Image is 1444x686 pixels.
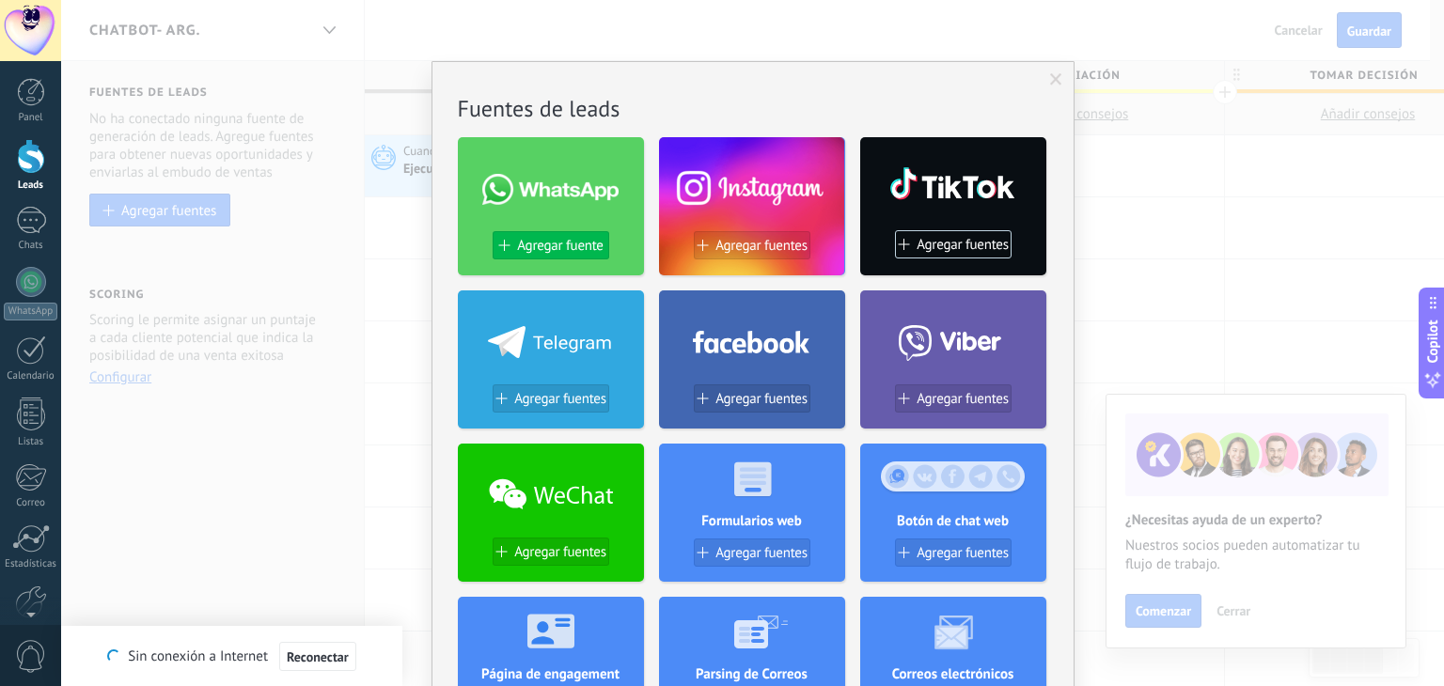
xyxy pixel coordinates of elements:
div: Sin conexión a Internet [107,641,355,672]
span: Copilot [1423,320,1442,364]
div: Leads [4,179,58,192]
span: Agregar fuentes [514,544,606,560]
span: Agregar fuentes [917,545,1009,561]
button: Reconectar [279,642,356,672]
button: Agregar fuente [493,231,609,259]
span: Reconectar [287,650,349,663]
h4: Página de engagement [458,665,644,683]
button: Agregar fuentes [493,384,609,413]
button: Agregar fuentes [694,231,810,259]
div: Listas [4,436,58,448]
button: Agregar fuentes [694,384,810,413]
button: Agregar fuentes [895,538,1012,567]
button: Agregar fuentes [895,384,1012,413]
div: Estadísticas [4,558,58,570]
div: Chats [4,240,58,252]
span: Agregar fuentes [715,545,808,561]
div: WhatsApp [4,303,57,320]
button: Agregar fuentes [694,538,810,567]
span: Agregar fuentes [917,391,1009,407]
span: Agregar fuente [517,238,603,254]
h2: Fuentes de leads [458,94,1048,123]
span: Agregar fuentes [715,238,808,254]
button: Agregar fuentes [493,538,609,566]
h4: Botón de chat web [860,512,1046,530]
h4: Correos electrónicos [860,665,1046,683]
button: Agregar fuentes [895,230,1012,258]
span: Agregar fuentes [715,391,808,407]
h4: Formularios web [659,512,845,530]
div: Panel [4,112,58,124]
div: Calendario [4,370,58,382]
span: Agregar fuentes [514,391,606,407]
div: Correo [4,497,58,509]
span: Agregar fuentes [917,237,1009,253]
h4: Parsing de Correos [659,665,845,683]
